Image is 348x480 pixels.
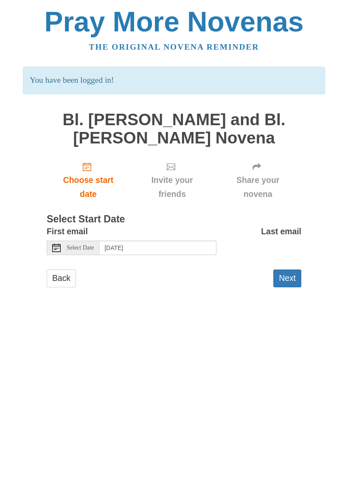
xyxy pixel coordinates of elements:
[273,269,301,287] button: Next
[261,225,301,239] label: Last email
[47,225,88,239] label: First email
[89,42,259,51] a: The original novena reminder
[47,214,301,225] h3: Select Start Date
[47,155,130,206] a: Choose start date
[138,173,206,201] span: Invite your friends
[223,173,293,201] span: Share your novena
[47,269,76,287] a: Back
[45,6,304,37] a: Pray More Novenas
[67,245,94,251] span: Select Date
[55,173,121,201] span: Choose start date
[214,155,301,206] div: Click "Next" to confirm your start date first.
[130,155,214,206] div: Click "Next" to confirm your start date first.
[47,111,301,147] h1: Bl. [PERSON_NAME] and Bl. [PERSON_NAME] Novena
[23,67,325,94] p: You have been logged in!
